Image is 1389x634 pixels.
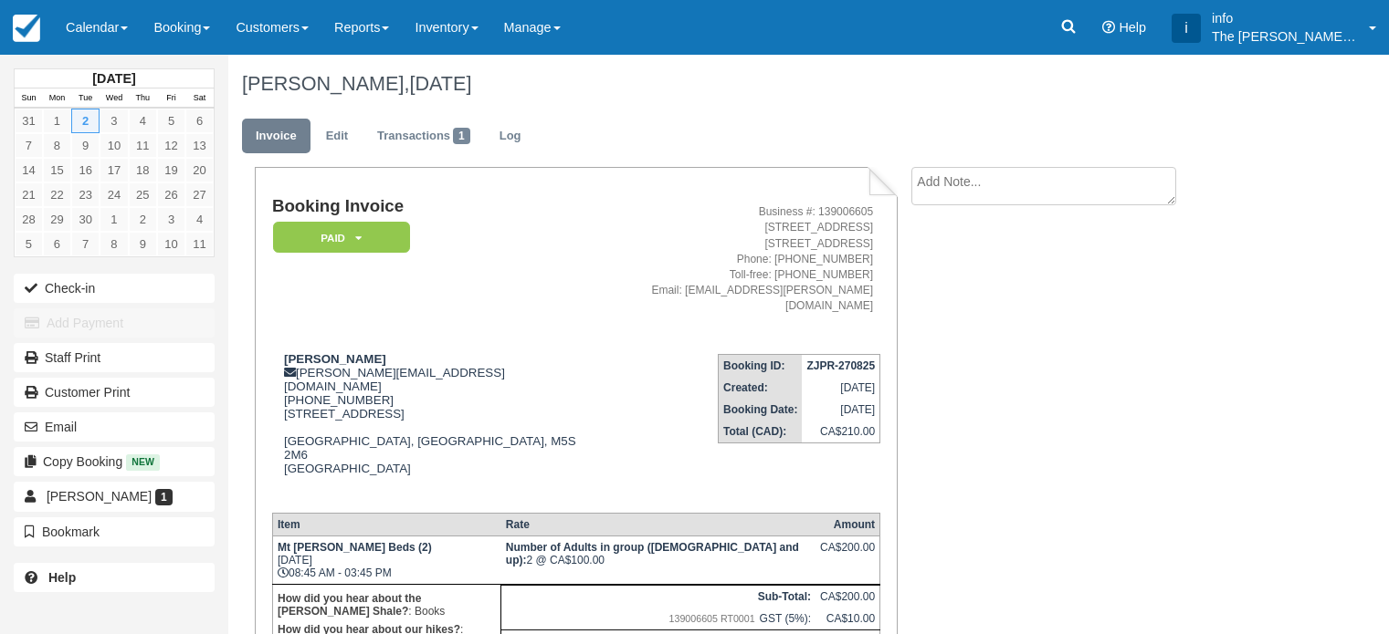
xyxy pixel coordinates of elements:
button: Copy Booking New [14,447,215,476]
a: 3 [100,109,128,133]
a: 19 [157,158,185,182]
td: 2 @ CA$100.00 [501,535,816,584]
a: 30 [71,207,100,232]
a: 29 [43,207,71,232]
div: i [1172,14,1201,43]
a: 31 [15,109,43,133]
a: 23 [71,182,100,207]
a: 9 [71,133,100,158]
th: Created: [719,377,803,399]
strong: Mt [PERSON_NAME] Beds (2) [278,541,432,554]
td: CA$200.00 [816,585,880,608]
th: Wed [100,88,128,109]
a: Customer Print [14,378,215,407]
th: Booking Date: [719,399,803,421]
a: 5 [157,109,185,133]
strong: Number of Adults in group (19 years old and up) [506,541,799,566]
a: 11 [129,133,157,158]
a: Paid [272,221,404,255]
td: [DATE] [802,377,879,399]
a: 10 [157,232,185,256]
th: Fri [157,88,185,109]
a: 27 [185,182,214,207]
th: Sub-Total: [501,585,816,608]
th: Thu [129,88,157,109]
button: Bookmark [14,517,215,546]
a: 11 [185,232,214,256]
th: Booking ID: [719,355,803,378]
span: 1 [155,489,173,505]
a: 7 [15,133,43,158]
i: Help [1102,21,1115,34]
a: 18 [129,158,157,182]
a: 21 [15,182,43,207]
a: 28 [15,207,43,232]
th: Tue [71,88,100,109]
a: [PERSON_NAME] 1 [14,482,215,511]
strong: How did you hear about the [PERSON_NAME] Shale? [278,592,421,618]
a: 24 [100,182,128,207]
div: CA$200.00 [820,541,875,568]
a: 1 [43,109,71,133]
button: Email [14,412,215,442]
address: Business #: 139006605 [STREET_ADDRESS] [STREET_ADDRESS] Phone: [PHONE_NUMBER] Toll-free: [PHONE_N... [586,204,873,314]
td: GST (5%): [501,608,816,630]
th: Rate [501,513,816,535]
strong: ZJPR-270825 [806,359,875,372]
th: Item [272,513,500,535]
a: 20 [185,158,214,182]
a: Transactions1 [363,119,484,154]
em: Paid [273,222,410,254]
p: The [PERSON_NAME] Shale Geoscience Foundation [1212,27,1358,46]
a: 9 [129,232,157,256]
a: 14 [15,158,43,182]
td: [DATE] [802,399,879,421]
p: : Books [278,589,496,620]
button: Add Payment [14,308,215,338]
h1: Booking Invoice [272,197,579,216]
a: 1 [100,207,128,232]
td: CA$10.00 [816,608,880,630]
a: 22 [43,182,71,207]
a: 8 [100,232,128,256]
h1: [PERSON_NAME], [242,73,1257,95]
p: info [1212,9,1358,27]
a: 15 [43,158,71,182]
th: Mon [43,88,71,109]
a: 12 [157,133,185,158]
span: Help [1119,20,1146,35]
a: 26 [157,182,185,207]
a: 4 [129,109,157,133]
a: 25 [129,182,157,207]
strong: [DATE] [92,71,135,86]
button: Check-in [14,274,215,303]
th: Sat [185,88,214,109]
a: 16 [71,158,100,182]
th: Total (CAD): [719,421,803,443]
a: 6 [185,109,214,133]
b: Help [48,570,76,585]
strong: [PERSON_NAME] [284,352,386,366]
th: Sun [15,88,43,109]
a: 10 [100,133,128,158]
span: 139006605 RT0001 [665,608,760,629]
a: Log [486,119,535,154]
a: 7 [71,232,100,256]
a: Help [14,563,215,592]
a: 2 [129,207,157,232]
td: [DATE] 08:45 AM - 03:45 PM [272,535,500,584]
span: 1 [453,128,470,144]
a: Staff Print [14,343,215,372]
span: [PERSON_NAME] [47,489,152,504]
td: CA$210.00 [802,421,879,443]
a: Invoice [242,119,310,154]
a: 3 [157,207,185,232]
a: 4 [185,207,214,232]
a: Edit [312,119,362,154]
img: checkfront-main-nav-mini-logo.png [13,15,40,42]
a: 13 [185,133,214,158]
span: New [126,454,160,470]
a: 8 [43,133,71,158]
a: 5 [15,232,43,256]
span: [DATE] [409,72,471,95]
